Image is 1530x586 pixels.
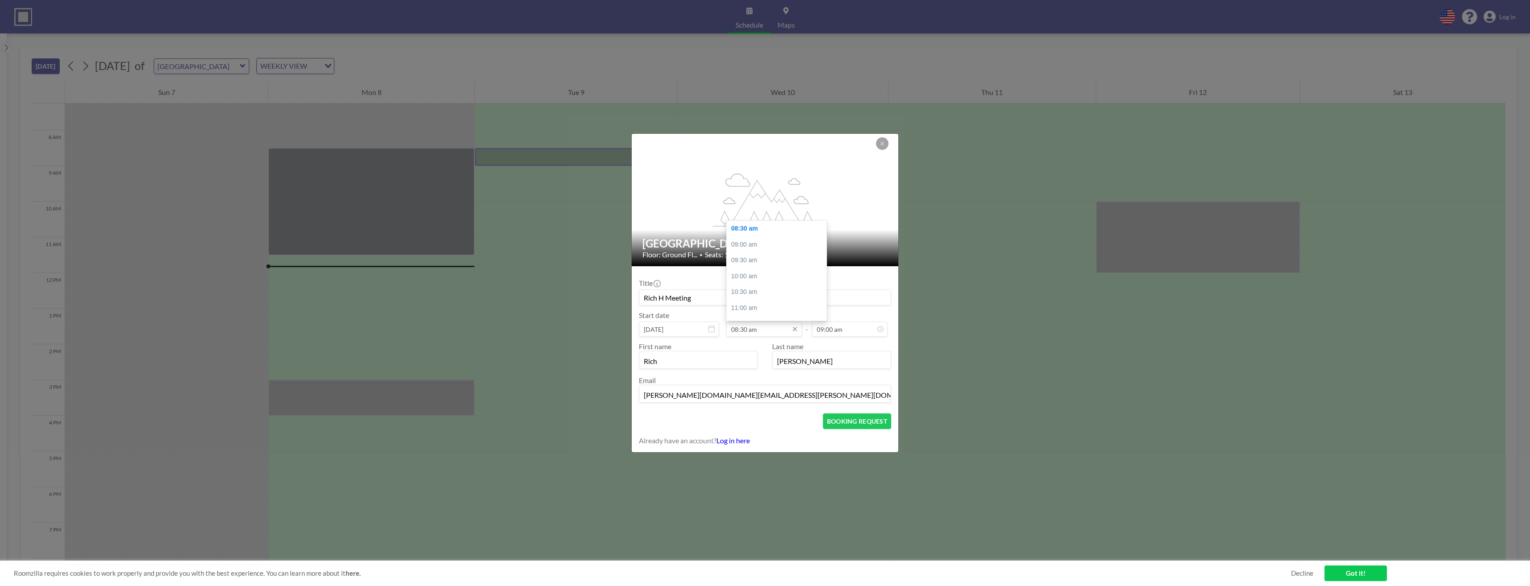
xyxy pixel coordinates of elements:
[639,376,656,384] label: Email
[727,252,831,268] div: 09:30 am
[345,569,361,577] a: here.
[727,237,831,253] div: 09:00 am
[727,268,831,285] div: 10:00 am
[727,284,831,300] div: 10:30 am
[1324,565,1387,581] a: Got it!
[639,279,660,288] label: Title
[639,387,891,402] input: Email
[639,436,716,445] span: Already have an account?
[639,353,757,368] input: First name
[727,316,831,332] div: 11:30 am
[772,342,803,351] label: Last name
[705,250,732,259] span: Seats: 12
[727,300,831,316] div: 11:00 am
[806,314,808,334] span: -
[642,250,697,259] span: Floor: Ground Fl...
[1291,569,1313,578] a: Decline
[716,436,750,445] a: Log in here
[639,311,669,320] label: Start date
[14,569,1291,578] span: Roomzilla requires cookies to work properly and provide you with the best experience. You can lea...
[639,290,891,305] input: Guest reservation
[773,353,891,368] input: Last name
[699,252,703,258] span: •
[823,413,891,429] button: BOOKING REQUEST
[642,237,888,250] h2: [GEOGRAPHIC_DATA]
[727,221,831,237] div: 08:30 am
[639,342,671,351] label: First name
